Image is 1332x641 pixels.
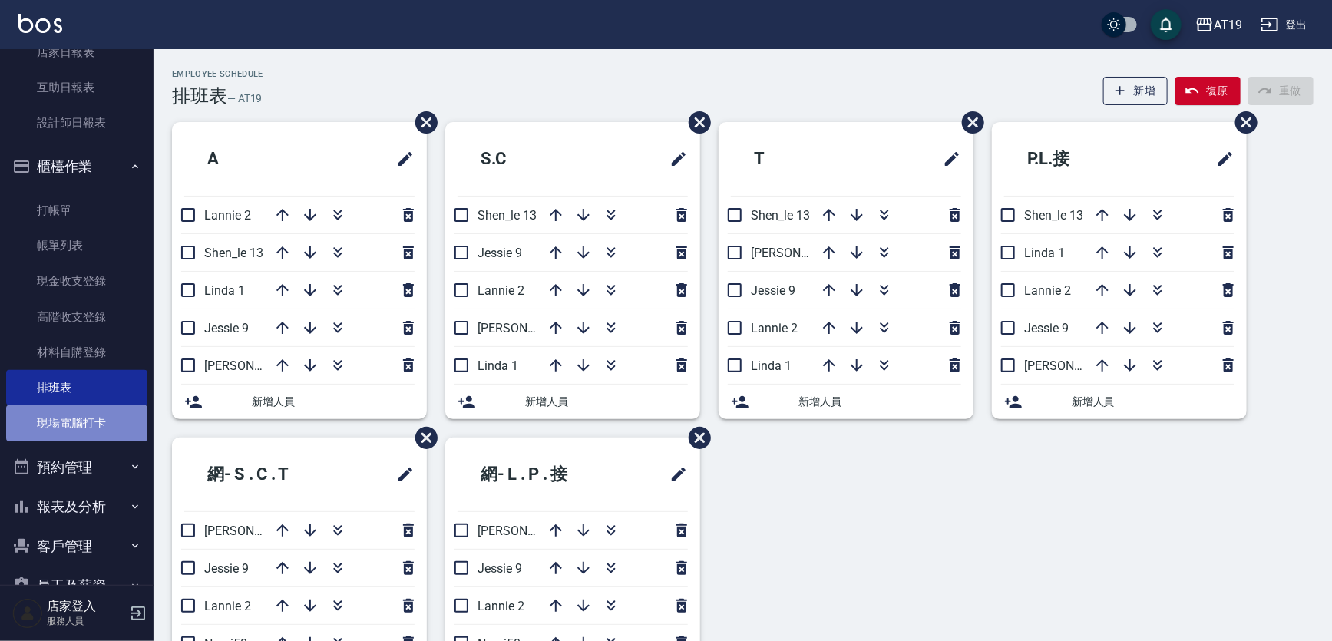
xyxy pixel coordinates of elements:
[677,415,713,461] span: 刪除班表
[47,599,125,614] h5: 店家登入
[172,385,427,419] div: 新增人員
[6,35,147,70] a: 店家日報表
[1175,77,1241,105] button: 復原
[252,394,415,410] span: 新增人員
[677,100,713,145] span: 刪除班表
[751,283,795,298] span: Jessie 9
[751,321,798,335] span: Lannie 2
[404,415,440,461] span: 刪除班表
[6,370,147,405] a: 排班表
[1024,358,1126,373] span: [PERSON_NAME] 6
[204,283,245,298] span: Linda 1
[18,14,62,33] img: Logo
[445,385,700,419] div: 新增人員
[204,358,306,373] span: [PERSON_NAME] 6
[6,105,147,140] a: 設計師日報表
[1103,77,1168,105] button: 新增
[1214,15,1242,35] div: AT19
[478,358,518,373] span: Linda 1
[478,524,580,538] span: [PERSON_NAME] 6
[6,335,147,370] a: 材料自購登錄
[47,614,125,628] p: 服務人員
[6,299,147,335] a: 高階收支登錄
[660,140,688,177] span: 修改班表的標題
[387,140,415,177] span: 修改班表的標題
[1151,9,1182,40] button: save
[478,208,537,223] span: Shen_le 13
[478,599,524,613] span: Lannie 2
[751,246,853,260] span: [PERSON_NAME] 6
[6,487,147,527] button: 報表及分析
[6,527,147,567] button: 客戶管理
[478,561,522,576] span: Jessie 9
[751,208,810,223] span: Shen_le 13
[6,147,147,187] button: 櫃檯作業
[1004,131,1149,187] h2: P.L.接
[731,131,861,187] h2: T
[387,456,415,493] span: 修改班表的標題
[172,85,227,107] h3: 排班表
[6,228,147,263] a: 帳單列表
[6,566,147,606] button: 員工及薪資
[6,405,147,441] a: 現場電腦打卡
[12,598,43,629] img: Person
[1024,208,1083,223] span: Shen_le 13
[478,321,580,335] span: [PERSON_NAME] 6
[204,321,249,335] span: Jessie 9
[204,246,263,260] span: Shen_le 13
[719,385,973,419] div: 新增人員
[184,131,314,187] h2: A
[6,263,147,299] a: 現金收支登錄
[1024,321,1069,335] span: Jessie 9
[6,448,147,487] button: 預約管理
[660,456,688,493] span: 修改班表的標題
[1207,140,1234,177] span: 修改班表的標題
[1189,9,1248,41] button: AT19
[204,561,249,576] span: Jessie 9
[478,283,524,298] span: Lannie 2
[404,100,440,145] span: 刪除班表
[172,69,263,79] h2: Employee Schedule
[1072,394,1234,410] span: 新增人員
[478,246,522,260] span: Jessie 9
[950,100,987,145] span: 刪除班表
[6,193,147,228] a: 打帳單
[204,599,251,613] span: Lannie 2
[184,447,349,502] h2: 網- S . C . T
[1224,100,1260,145] span: 刪除班表
[751,358,792,373] span: Linda 1
[227,91,263,107] h6: — AT19
[204,524,306,538] span: [PERSON_NAME] 6
[525,394,688,410] span: 新增人員
[6,70,147,105] a: 互助日報表
[934,140,961,177] span: 修改班表的標題
[798,394,961,410] span: 新增人員
[458,447,626,502] h2: 網- L . P . 接
[1024,246,1065,260] span: Linda 1
[458,131,595,187] h2: S.C
[1254,11,1314,39] button: 登出
[1024,283,1071,298] span: Lannie 2
[992,385,1247,419] div: 新增人員
[204,208,251,223] span: Lannie 2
